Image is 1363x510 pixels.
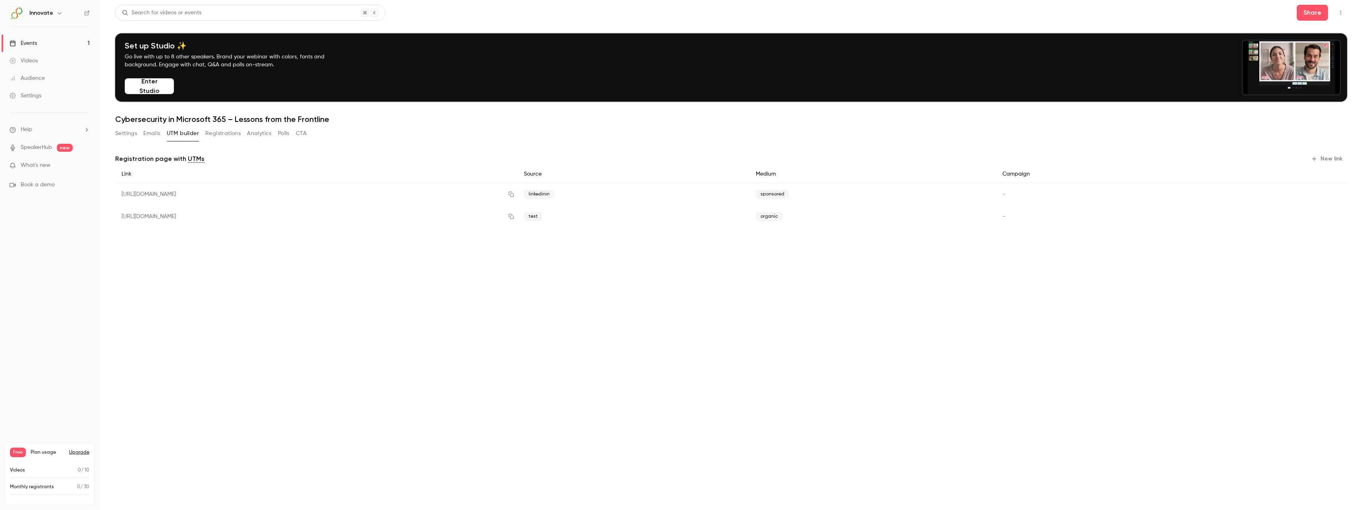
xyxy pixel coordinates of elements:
button: Enter Studio [125,78,174,94]
button: Registrations [205,127,241,140]
button: CTA [296,127,307,140]
span: Free [10,448,26,457]
div: Audience [10,74,45,82]
a: SpeakerHub [21,143,52,152]
span: - [1002,191,1005,197]
button: Analytics [247,127,272,140]
p: Registration page with [115,154,205,164]
span: new [57,144,73,152]
p: / 10 [78,467,89,474]
p: / 30 [77,483,89,491]
p: Monthly registrants [10,483,54,491]
div: Settings [10,92,41,100]
span: test [524,212,542,221]
span: 0 [77,485,80,489]
div: Events [10,39,37,47]
span: What's new [21,161,50,170]
div: Medium [749,165,996,183]
button: Share [1297,5,1328,21]
span: linkedinin [524,189,554,199]
div: Link [115,165,517,183]
span: 0 [78,468,81,473]
div: Search for videos or events [122,9,201,17]
a: UTMs [188,154,205,164]
h6: Innovate [29,9,53,17]
div: Campaign [996,165,1211,183]
div: Source [517,165,749,183]
li: help-dropdown-opener [10,126,90,134]
button: UTM builder [167,127,199,140]
p: Videos [10,467,25,474]
h4: Set up Studio ✨ [125,41,343,50]
p: Go live with up to 8 other speakers. Brand your webinar with colors, fonts and background. Engage... [125,53,343,69]
h1: Cybersecurity in Microsoft 365 – Lessons from the Frontline [115,114,1347,124]
button: Emails [143,127,160,140]
button: Polls [278,127,290,140]
button: New link [1308,153,1347,165]
span: organic [756,212,783,221]
span: Help [21,126,32,134]
span: sponsored [756,189,789,199]
span: Book a demo [21,181,55,189]
div: Videos [10,57,38,65]
div: [URL][DOMAIN_NAME] [115,205,517,228]
span: - [1002,214,1005,219]
button: Upgrade [69,449,89,456]
div: [URL][DOMAIN_NAME] [115,183,517,206]
button: Settings [115,127,137,140]
img: Innovate [10,7,23,19]
span: Plan usage [31,449,64,456]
